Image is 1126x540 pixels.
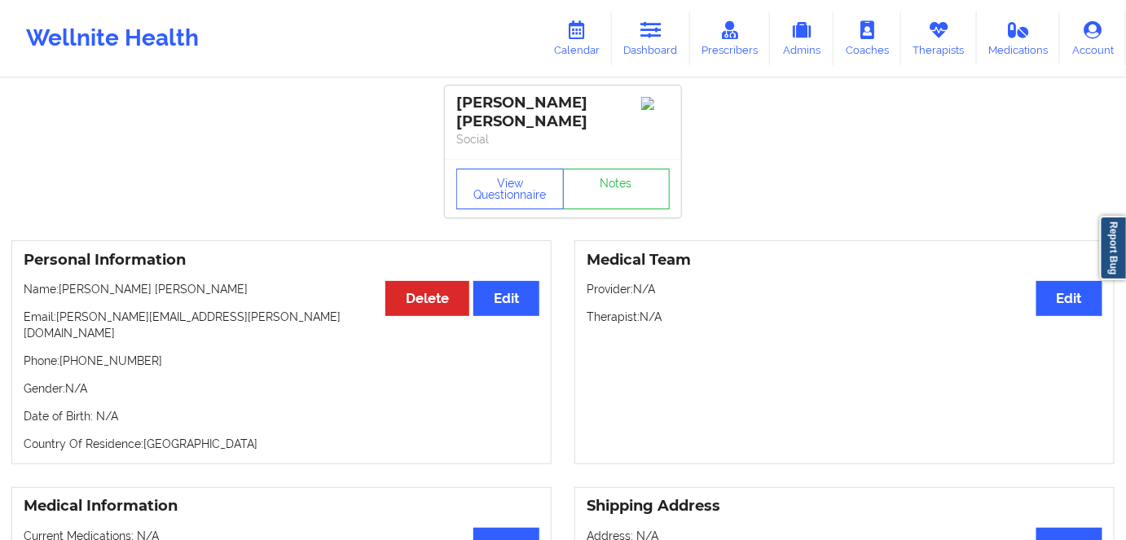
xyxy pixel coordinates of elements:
[456,131,670,147] p: Social
[977,11,1061,65] a: Medications
[1100,216,1126,280] a: Report Bug
[770,11,834,65] a: Admins
[24,408,539,424] p: Date of Birth: N/A
[456,169,564,209] button: View Questionnaire
[24,436,539,452] p: Country Of Residence: [GEOGRAPHIC_DATA]
[385,281,469,316] button: Delete
[473,281,539,316] button: Edit
[587,281,1102,297] p: Provider: N/A
[24,353,539,369] p: Phone: [PHONE_NUMBER]
[542,11,612,65] a: Calendar
[587,251,1102,270] h3: Medical Team
[24,251,539,270] h3: Personal Information
[587,309,1102,325] p: Therapist: N/A
[24,497,539,516] h3: Medical Information
[24,380,539,397] p: Gender: N/A
[24,281,539,297] p: Name: [PERSON_NAME] [PERSON_NAME]
[641,97,670,110] img: Image%2Fplaceholer-image.png
[834,11,901,65] a: Coaches
[901,11,977,65] a: Therapists
[24,309,539,341] p: Email: [PERSON_NAME][EMAIL_ADDRESS][PERSON_NAME][DOMAIN_NAME]
[612,11,690,65] a: Dashboard
[456,94,670,131] div: [PERSON_NAME] [PERSON_NAME]
[1036,281,1102,316] button: Edit
[690,11,771,65] a: Prescribers
[563,169,671,209] a: Notes
[1060,11,1126,65] a: Account
[587,497,1102,516] h3: Shipping Address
